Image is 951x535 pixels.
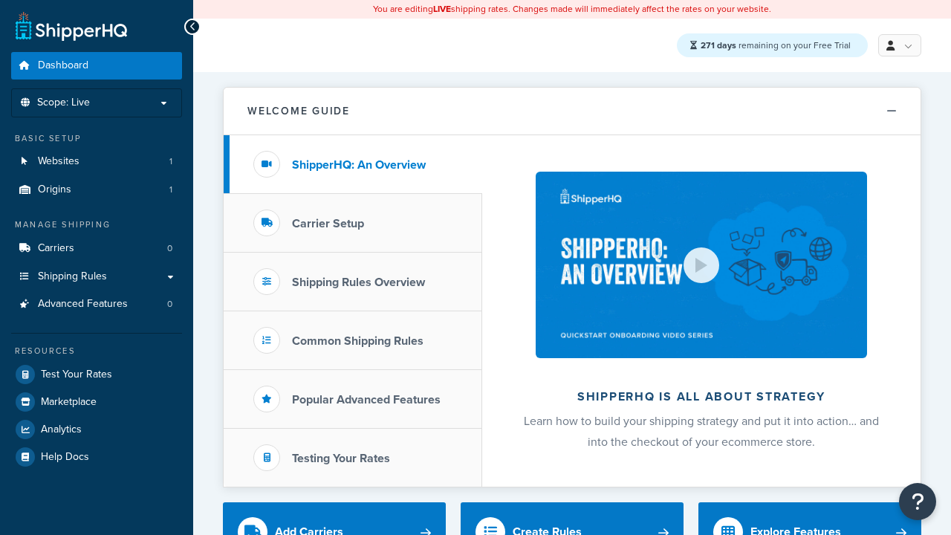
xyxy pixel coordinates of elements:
[38,298,128,311] span: Advanced Features
[11,235,182,262] li: Carriers
[701,39,851,52] span: remaining on your Free Trial
[11,416,182,443] a: Analytics
[11,361,182,388] a: Test Your Rates
[169,155,172,168] span: 1
[11,263,182,291] a: Shipping Rules
[167,242,172,255] span: 0
[899,483,936,520] button: Open Resource Center
[11,176,182,204] a: Origins1
[41,396,97,409] span: Marketplace
[37,97,90,109] span: Scope: Live
[11,291,182,318] a: Advanced Features0
[11,148,182,175] li: Websites
[247,106,350,117] h2: Welcome Guide
[38,59,88,72] span: Dashboard
[292,334,423,348] h3: Common Shipping Rules
[41,369,112,381] span: Test Your Rates
[11,291,182,318] li: Advanced Features
[41,451,89,464] span: Help Docs
[38,184,71,196] span: Origins
[292,393,441,406] h3: Popular Advanced Features
[11,218,182,231] div: Manage Shipping
[292,276,425,289] h3: Shipping Rules Overview
[38,270,107,283] span: Shipping Rules
[522,390,881,403] h2: ShipperHQ is all about strategy
[41,424,82,436] span: Analytics
[11,389,182,415] a: Marketplace
[292,158,426,172] h3: ShipperHQ: An Overview
[169,184,172,196] span: 1
[11,444,182,470] a: Help Docs
[11,235,182,262] a: Carriers0
[224,88,921,135] button: Welcome Guide
[167,298,172,311] span: 0
[292,217,364,230] h3: Carrier Setup
[433,2,451,16] b: LIVE
[38,155,79,168] span: Websites
[38,242,74,255] span: Carriers
[11,345,182,357] div: Resources
[536,172,867,358] img: ShipperHQ is all about strategy
[524,412,879,450] span: Learn how to build your shipping strategy and put it into action… and into the checkout of your e...
[701,39,736,52] strong: 271 days
[11,148,182,175] a: Websites1
[11,132,182,145] div: Basic Setup
[11,52,182,80] a: Dashboard
[292,452,390,465] h3: Testing Your Rates
[11,176,182,204] li: Origins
